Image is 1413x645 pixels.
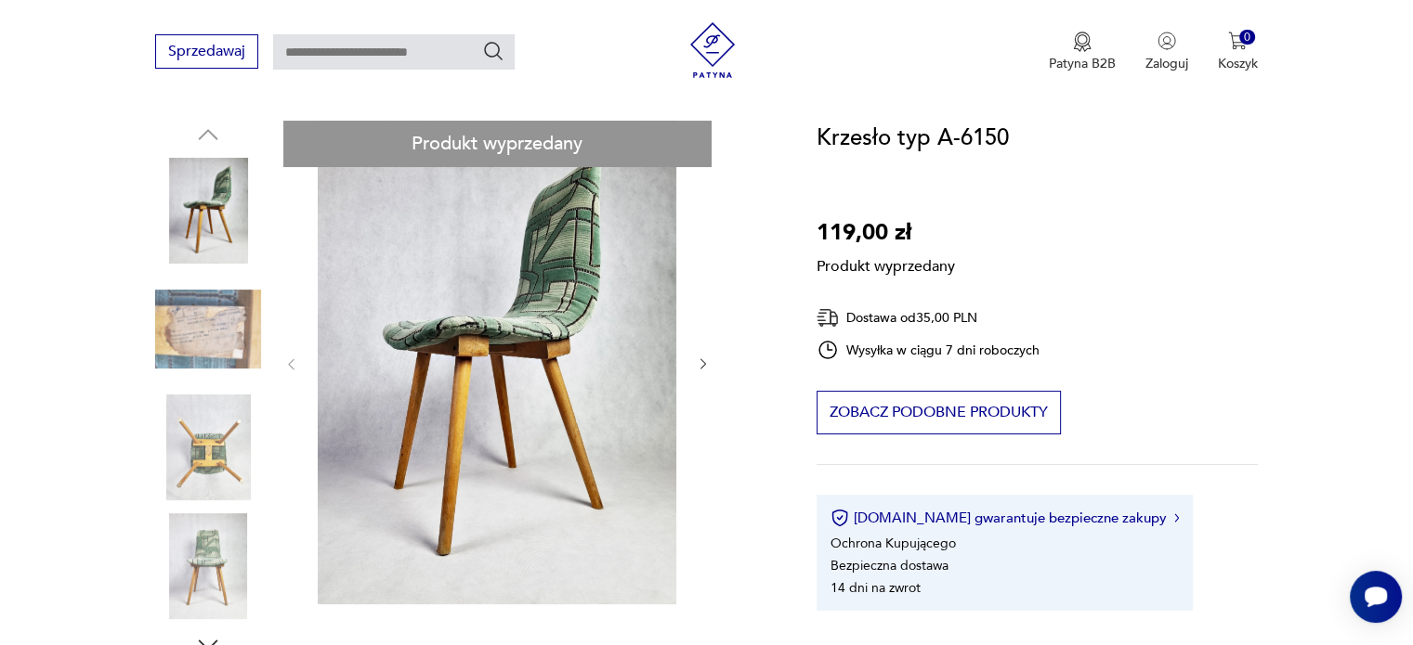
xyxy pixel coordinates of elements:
[831,557,949,574] li: Bezpieczna dostawa
[817,391,1061,434] button: Zobacz podobne produkty
[1049,32,1116,72] button: Patyna B2B
[1350,571,1402,623] iframe: Smartsupp widget button
[1158,32,1176,50] img: Ikonka użytkownika
[1228,32,1247,50] img: Ikona koszyka
[1218,32,1258,72] button: 0Koszyk
[831,535,956,552] li: Ochrona Kupującego
[817,215,955,251] p: 119,00 zł
[817,306,1040,329] div: Dostawa od 35,00 PLN
[1239,30,1255,45] div: 0
[817,251,955,277] p: Produkt wyprzedany
[685,22,740,78] img: Patyna - sklep z meblami i dekoracjami vintage
[1174,513,1180,522] img: Ikona strzałki w prawo
[817,121,1009,156] h1: Krzesło typ A-6150
[1049,55,1116,72] p: Patyna B2B
[1218,55,1258,72] p: Koszyk
[155,34,258,69] button: Sprzedawaj
[482,40,504,62] button: Szukaj
[831,509,1179,527] button: [DOMAIN_NAME] gwarantuje bezpieczne zakupy
[1073,32,1092,52] img: Ikona medalu
[1049,32,1116,72] a: Ikona medaluPatyna B2B
[831,579,921,597] li: 14 dni na zwrot
[817,306,839,329] img: Ikona dostawy
[1145,55,1188,72] p: Zaloguj
[155,46,258,59] a: Sprzedawaj
[831,509,849,527] img: Ikona certyfikatu
[1145,32,1188,72] button: Zaloguj
[817,339,1040,361] div: Wysyłka w ciągu 7 dni roboczych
